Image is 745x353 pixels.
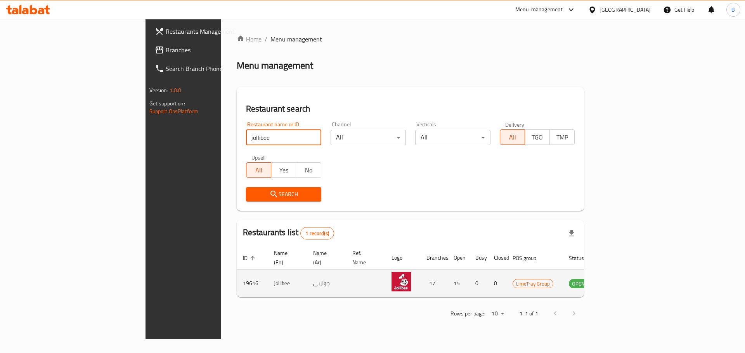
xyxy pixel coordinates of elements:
[246,130,321,145] input: Search for restaurant name or ID..
[513,279,553,288] span: LimeTray Group
[420,270,447,297] td: 17
[569,279,588,288] div: OPEN
[246,103,575,115] h2: Restaurant search
[447,246,469,270] th: Open
[237,34,584,44] nav: breadcrumb
[500,129,525,145] button: All
[420,246,447,270] th: Branches
[268,270,307,297] td: Jollibee
[488,270,506,297] td: 0
[270,34,322,44] span: Menu management
[246,162,271,178] button: All
[731,5,735,14] span: B
[331,130,406,145] div: All
[513,253,546,263] span: POS group
[149,59,270,78] a: Search Branch Phone
[237,59,313,72] h2: Menu management
[569,253,594,263] span: Status
[469,246,488,270] th: Busy
[299,165,318,176] span: No
[274,165,293,176] span: Yes
[515,5,563,14] div: Menu-management
[149,98,185,108] span: Get support on:
[569,279,588,288] span: OPEN
[166,45,264,55] span: Branches
[553,132,572,143] span: TMP
[505,122,525,127] label: Delivery
[149,22,270,41] a: Restaurants Management
[271,162,296,178] button: Yes
[447,270,469,297] td: 15
[274,248,298,267] span: Name (En)
[352,248,376,267] span: Ref. Name
[392,272,411,291] img: Jollibee
[149,41,270,59] a: Branches
[599,5,651,14] div: [GEOGRAPHIC_DATA]
[166,64,264,73] span: Search Branch Phone
[488,246,506,270] th: Closed
[237,246,630,297] table: enhanced table
[313,248,337,267] span: Name (Ar)
[549,129,575,145] button: TMP
[503,132,522,143] span: All
[301,230,334,237] span: 1 record(s)
[450,309,485,319] p: Rows per page:
[170,85,182,95] span: 1.0.0
[300,227,334,239] div: Total records count
[243,253,258,263] span: ID
[246,187,321,201] button: Search
[528,132,547,143] span: TGO
[296,162,321,178] button: No
[562,224,581,243] div: Export file
[525,129,550,145] button: TGO
[249,165,268,176] span: All
[149,85,168,95] span: Version:
[520,309,538,319] p: 1-1 of 1
[166,27,264,36] span: Restaurants Management
[489,308,507,320] div: Rows per page:
[243,227,334,239] h2: Restaurants list
[252,189,315,199] span: Search
[307,270,346,297] td: جوليبي
[415,130,490,145] div: All
[469,270,488,297] td: 0
[385,246,420,270] th: Logo
[251,155,266,160] label: Upsell
[149,106,199,116] a: Support.OpsPlatform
